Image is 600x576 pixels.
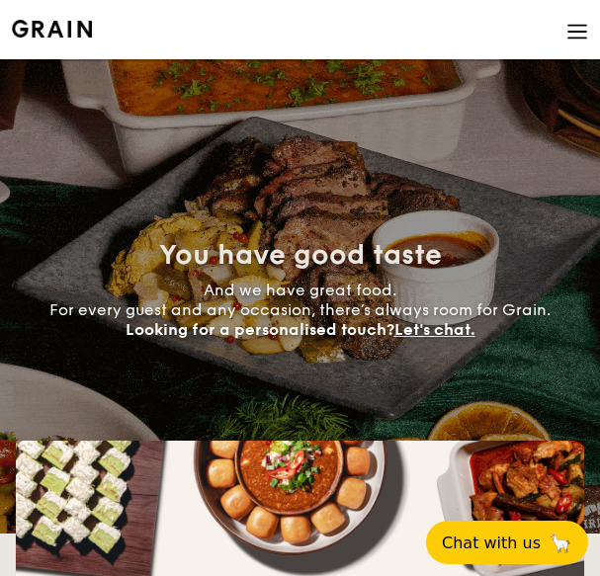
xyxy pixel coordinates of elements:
span: Let's chat. [394,320,475,339]
span: And we have great food. For every guest and any occasion, there’s always room for Grain. [49,281,551,339]
a: Logotype [12,20,92,38]
img: Grain [12,20,92,38]
span: 🦙 [549,532,572,554]
button: Chat with us🦙 [426,521,588,564]
span: Chat with us [442,534,541,552]
span: You have good taste [159,238,442,272]
img: icon-hamburger-menu.db5d7e83.svg [566,21,588,42]
span: Looking for a personalised touch? [126,320,394,339]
